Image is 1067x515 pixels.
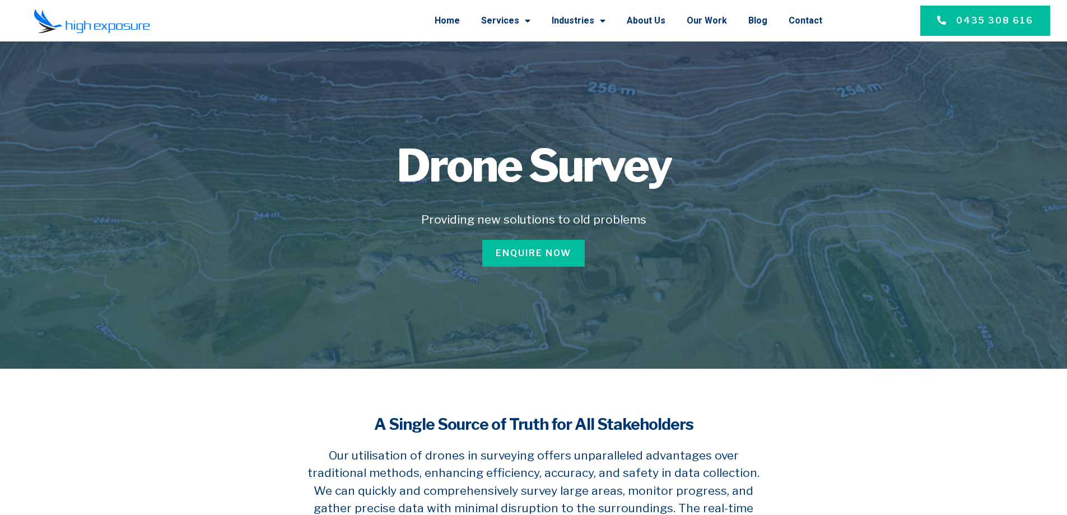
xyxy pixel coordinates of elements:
[199,143,869,188] h1: Drone Survey
[304,414,763,435] h4: A Single Source of Truth for All Stakeholders
[481,6,530,35] a: Services
[34,8,150,34] img: Final-Logo copy
[789,6,822,35] a: Contact
[435,6,460,35] a: Home
[627,6,665,35] a: About Us
[496,247,571,260] span: Enquire Now
[552,6,605,35] a: Industries
[199,211,869,229] h5: Providing new solutions to old problems
[687,6,727,35] a: Our Work
[920,6,1050,36] a: 0435 308 616
[956,14,1033,27] span: 0435 308 616
[181,6,822,35] nav: Menu
[482,240,585,267] a: Enquire Now
[748,6,767,35] a: Blog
